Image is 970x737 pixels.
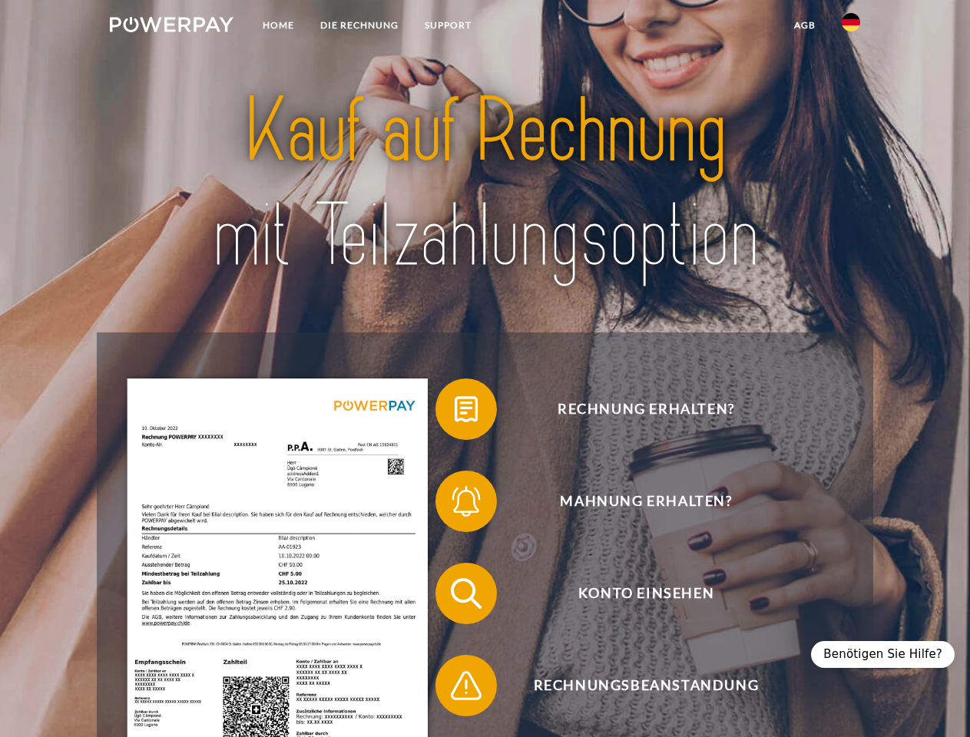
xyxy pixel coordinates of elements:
a: DIE RECHNUNG [307,12,412,39]
img: qb_bill.svg [447,390,485,428]
a: agb [781,12,829,39]
a: Home [250,12,307,39]
img: qb_warning.svg [447,666,485,705]
img: logo-powerpay-white.svg [110,17,233,32]
span: Rechnung erhalten? [458,378,834,440]
img: qb_search.svg [447,574,485,613]
button: Rechnung erhalten? [435,378,835,440]
button: Mahnung erhalten? [435,471,835,532]
span: Rechnungsbeanstandung [458,655,834,716]
button: Konto einsehen [435,563,835,624]
img: qb_bell.svg [447,482,485,521]
button: Rechnungsbeanstandung [435,655,835,716]
img: title-powerpay_de.svg [147,74,823,294]
a: SUPPORT [412,12,485,39]
span: Mahnung erhalten? [458,471,834,532]
div: Benötigen Sie Hilfe? [811,641,955,668]
img: de [842,13,860,31]
span: Konto einsehen [458,563,834,624]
